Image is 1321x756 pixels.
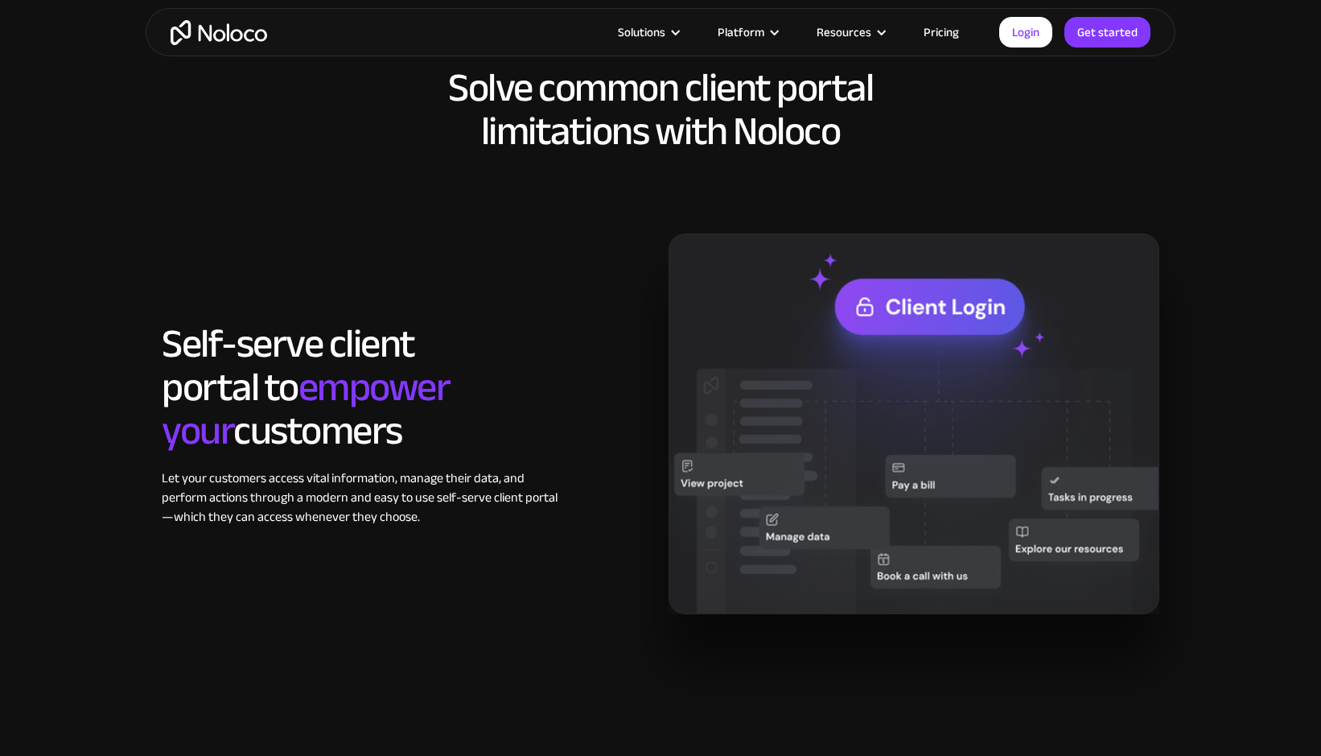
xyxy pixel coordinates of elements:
[796,22,903,43] div: Resources
[817,22,871,43] div: Resources
[162,469,568,527] div: Let your customers access vital information, manage their data, and perform actions through a mod...
[999,17,1052,48] a: Login
[171,20,267,45] a: home
[698,22,796,43] div: Platform
[162,349,450,469] span: empower your
[598,22,698,43] div: Solutions
[1064,17,1150,48] a: Get started
[618,22,665,43] div: Solutions
[718,22,764,43] div: Platform
[903,22,979,43] a: Pricing
[162,66,1159,153] h2: Solve common client portal limitations with Noloco
[162,322,568,452] h2: Self-serve client portal to customers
